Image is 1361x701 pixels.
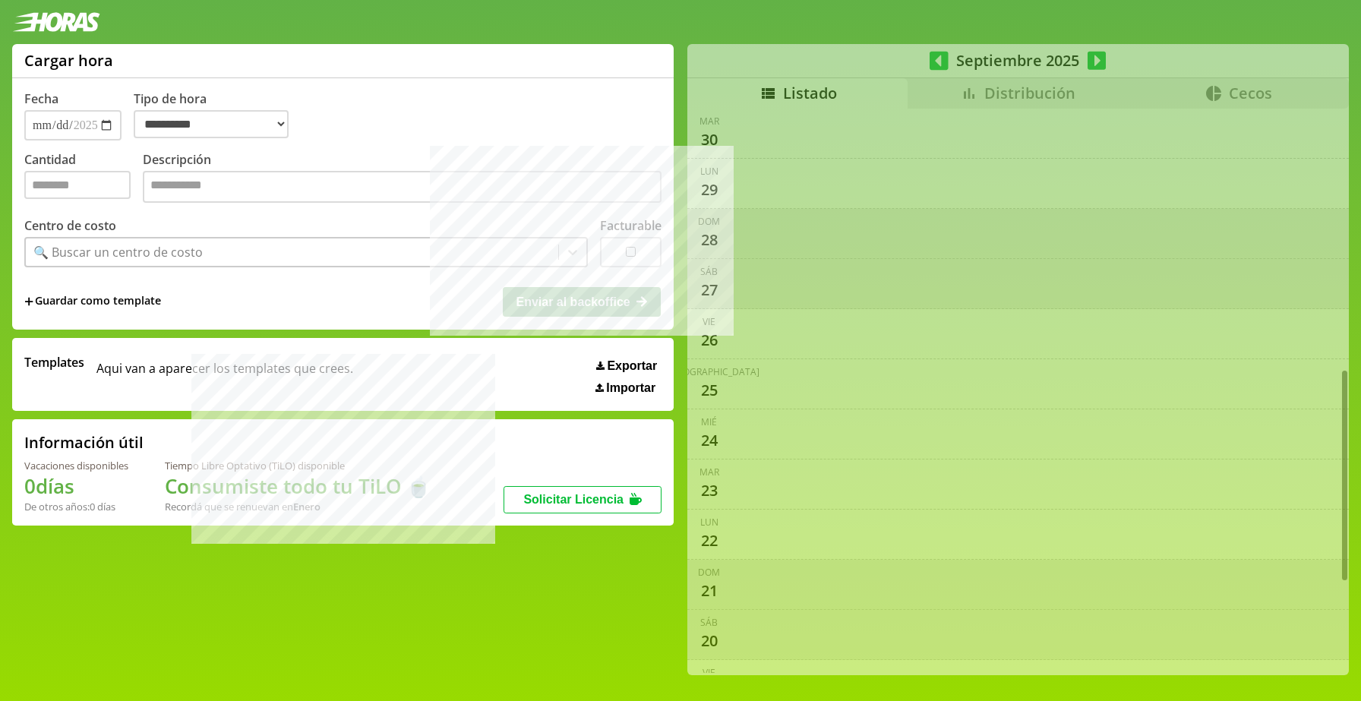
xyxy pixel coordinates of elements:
[165,459,431,472] div: Tiempo Libre Optativo (TiLO) disponible
[24,472,128,500] h1: 0 días
[24,459,128,472] div: Vacaciones disponibles
[600,217,662,234] label: Facturable
[504,486,662,513] button: Solicitar Licencia
[24,432,144,453] h2: Información útil
[12,12,100,32] img: logotipo
[134,110,289,138] select: Tipo de hora
[143,151,662,207] label: Descripción
[606,381,655,395] span: Importar
[33,244,203,261] div: 🔍 Buscar un centro de costo
[24,500,128,513] div: De otros años: 0 días
[24,151,143,207] label: Cantidad
[134,90,301,141] label: Tipo de hora
[143,171,662,203] textarea: Descripción
[24,217,116,234] label: Centro de costo
[293,500,321,513] b: Enero
[592,358,662,374] button: Exportar
[24,171,131,199] input: Cantidad
[24,293,33,310] span: +
[165,500,431,513] div: Recordá que se renuevan en
[165,472,431,500] h1: Consumiste todo tu TiLO 🍵
[24,293,161,310] span: +Guardar como template
[24,354,84,371] span: Templates
[24,50,113,71] h1: Cargar hora
[96,354,353,395] span: Aqui van a aparecer los templates que crees.
[607,359,657,373] span: Exportar
[523,493,624,506] span: Solicitar Licencia
[24,90,58,107] label: Fecha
